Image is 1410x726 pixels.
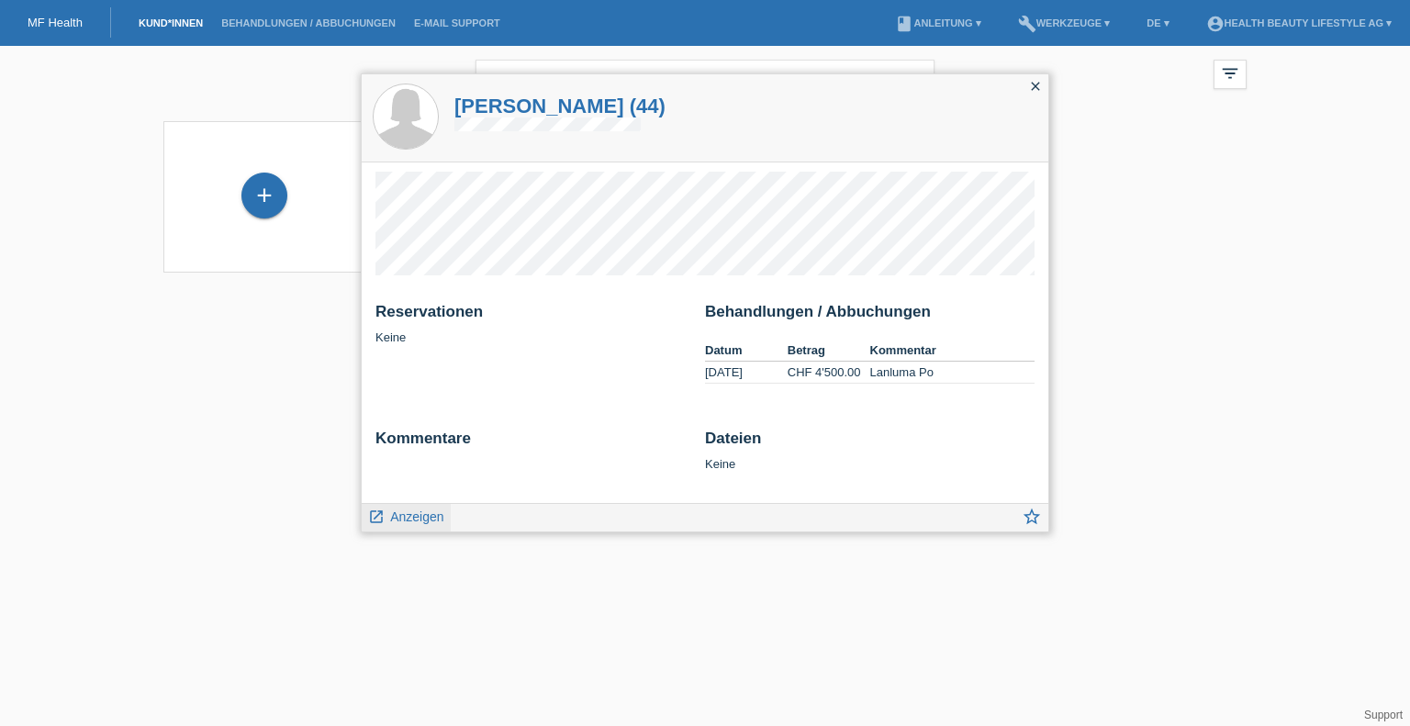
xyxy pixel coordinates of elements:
[1028,79,1043,94] i: close
[788,340,870,362] th: Betrag
[705,340,788,362] th: Datum
[242,180,286,211] div: Kund*in hinzufügen
[1022,508,1042,531] a: star_border
[1206,15,1225,33] i: account_circle
[886,17,990,28] a: bookAnleitung ▾
[1009,17,1120,28] a: buildWerkzeuge ▾
[405,17,509,28] a: E-Mail Support
[705,430,1035,457] h2: Dateien
[1197,17,1401,28] a: account_circleHealth Beauty Lifestyle AG ▾
[28,16,83,29] a: MF Health
[903,70,925,92] i: close
[1364,709,1403,721] a: Support
[375,303,691,344] div: Keine
[1022,507,1042,527] i: star_border
[375,303,691,330] h2: Reservationen
[870,340,1035,362] th: Kommentar
[705,430,1035,471] div: Keine
[476,60,934,103] input: Suche...
[705,303,1035,330] h2: Behandlungen / Abbuchungen
[212,17,405,28] a: Behandlungen / Abbuchungen
[368,508,385,525] i: launch
[1018,15,1036,33] i: build
[390,509,443,524] span: Anzeigen
[454,95,666,117] a: [PERSON_NAME] (44)
[1137,17,1178,28] a: DE ▾
[129,17,212,28] a: Kund*innen
[1220,63,1240,84] i: filter_list
[375,430,691,457] h2: Kommentare
[788,362,870,384] td: CHF 4'500.00
[368,504,444,527] a: launch Anzeigen
[705,362,788,384] td: [DATE]
[870,362,1035,384] td: Lanluma Po
[895,15,913,33] i: book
